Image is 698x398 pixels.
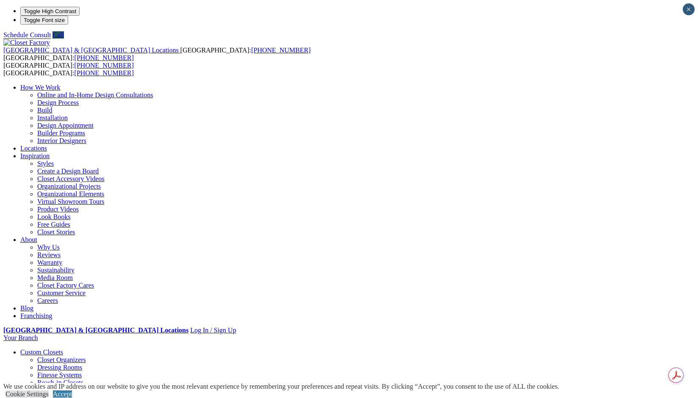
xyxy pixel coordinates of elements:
[24,8,76,14] span: Toggle High Contrast
[683,3,695,15] button: Close
[52,31,64,38] a: Call
[3,62,134,77] span: [GEOGRAPHIC_DATA]: [GEOGRAPHIC_DATA]:
[20,152,50,159] a: Inspiration
[37,274,73,281] a: Media Room
[3,39,50,47] img: Closet Factory
[3,47,179,54] span: [GEOGRAPHIC_DATA] & [GEOGRAPHIC_DATA] Locations
[37,266,74,274] a: Sustainability
[3,334,38,341] a: Your Branch
[37,282,94,289] a: Closet Factory Cares
[37,221,70,228] a: Free Guides
[37,259,62,266] a: Warranty
[37,107,52,114] a: Build
[37,160,54,167] a: Styles
[53,390,72,398] a: Accept
[37,175,105,182] a: Closet Accessory Videos
[37,114,68,121] a: Installation
[37,356,86,363] a: Closet Organizers
[74,54,134,61] a: [PHONE_NUMBER]
[3,327,188,334] a: [GEOGRAPHIC_DATA] & [GEOGRAPHIC_DATA] Locations
[37,289,86,296] a: Customer Service
[37,244,60,251] a: Why Us
[3,383,559,390] div: We use cookies and IP address on our website to give you the most relevant experience by remember...
[37,198,105,205] a: Virtual Showroom Tours
[37,183,101,190] a: Organizational Projects
[37,190,104,198] a: Organizational Elements
[37,122,94,129] a: Design Appointment
[3,47,311,61] span: [GEOGRAPHIC_DATA]: [GEOGRAPHIC_DATA]:
[37,167,99,175] a: Create a Design Board
[20,7,80,16] button: Toggle High Contrast
[20,349,63,356] a: Custom Closets
[3,47,180,54] a: [GEOGRAPHIC_DATA] & [GEOGRAPHIC_DATA] Locations
[37,228,75,236] a: Closet Stories
[37,297,58,304] a: Careers
[20,145,47,152] a: Locations
[24,17,65,23] span: Toggle Font size
[37,371,82,379] a: Finesse Systems
[37,206,79,213] a: Product Videos
[190,327,236,334] a: Log In / Sign Up
[6,390,49,398] a: Cookie Settings
[37,379,83,386] a: Reach-in Closets
[37,91,153,99] a: Online and In-Home Design Consultations
[20,312,52,319] a: Franchising
[37,137,86,144] a: Interior Designers
[74,62,134,69] a: [PHONE_NUMBER]
[3,31,51,38] a: Schedule Consult
[20,84,61,91] a: How We Work
[37,129,85,137] a: Builder Programs
[37,213,71,220] a: Look Books
[74,69,134,77] a: [PHONE_NUMBER]
[20,236,37,243] a: About
[37,99,79,106] a: Design Process
[251,47,310,54] a: [PHONE_NUMBER]
[20,305,33,312] a: Blog
[20,16,68,25] button: Toggle Font size
[37,364,82,371] a: Dressing Rooms
[37,251,61,258] a: Reviews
